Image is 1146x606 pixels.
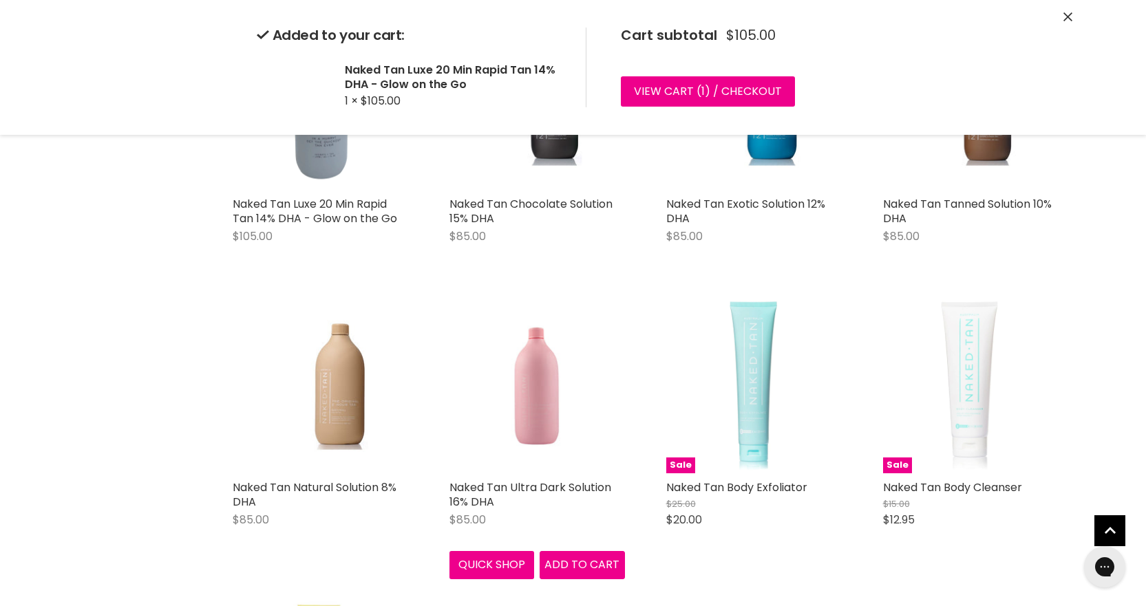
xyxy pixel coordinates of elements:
a: Naked Tan Body Exfoliator [666,479,807,495]
a: Naked Tan Exotic Solution 12% DHA [666,196,825,226]
a: Naked Tan Ultra Dark Solution 16% DHA [449,298,625,473]
a: Naked Tan Tanned Solution 10% DHA [883,196,1052,226]
span: $85.00 [449,512,486,528]
button: Quick shop [449,551,535,578]
span: $105.00 [233,228,273,244]
span: $12.95 [883,512,915,528]
h2: Naked Tan Luxe 20 Min Rapid Tan 14% DHA - Glow on the Go [345,63,564,91]
img: Naked Tan Natural Solution 8% DHA [262,298,379,473]
h2: Added to your cart: [257,28,564,43]
span: 1 × [345,93,358,109]
a: Naked Tan Body ExfoliatorSale [666,298,842,473]
span: $15.00 [883,497,910,510]
img: Naked Tan Ultra Dark Solution 16% DHA [478,298,595,473]
a: Naked Tan Ultra Dark Solution 16% DHA [449,479,611,510]
button: Add to cart [540,551,625,578]
a: Naked Tan Body CleanserSale [883,298,1059,473]
span: $25.00 [666,497,696,510]
span: $85.00 [883,228,920,244]
span: 1 [701,83,705,99]
span: $105.00 [361,93,401,109]
span: $20.00 [666,512,702,528]
span: Cart subtotal [621,25,717,45]
a: Naked Tan Body Cleanser [883,479,1022,495]
span: $85.00 [233,512,269,528]
a: Naked Tan Chocolate Solution 15% DHA [449,196,613,226]
a: Naked Tan Natural Solution 8% DHA [233,479,396,510]
span: $105.00 [726,28,776,43]
a: View cart (1) / Checkout [621,76,795,107]
button: Close [1063,10,1072,25]
iframe: Gorgias live chat messenger [1077,541,1132,592]
img: Naked Tan Body Exfoliator [666,298,842,473]
span: Sale [666,457,695,473]
a: Naked Tan Natural Solution 8% DHA [233,298,408,473]
img: Naked Tan Body Cleanser [883,298,1059,473]
span: Sale [883,457,912,473]
span: Add to cart [544,556,619,572]
span: $85.00 [449,228,486,244]
span: $85.00 [666,228,703,244]
a: Naked Tan Luxe 20 Min Rapid Tan 14% DHA - Glow on the Go [233,196,397,226]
